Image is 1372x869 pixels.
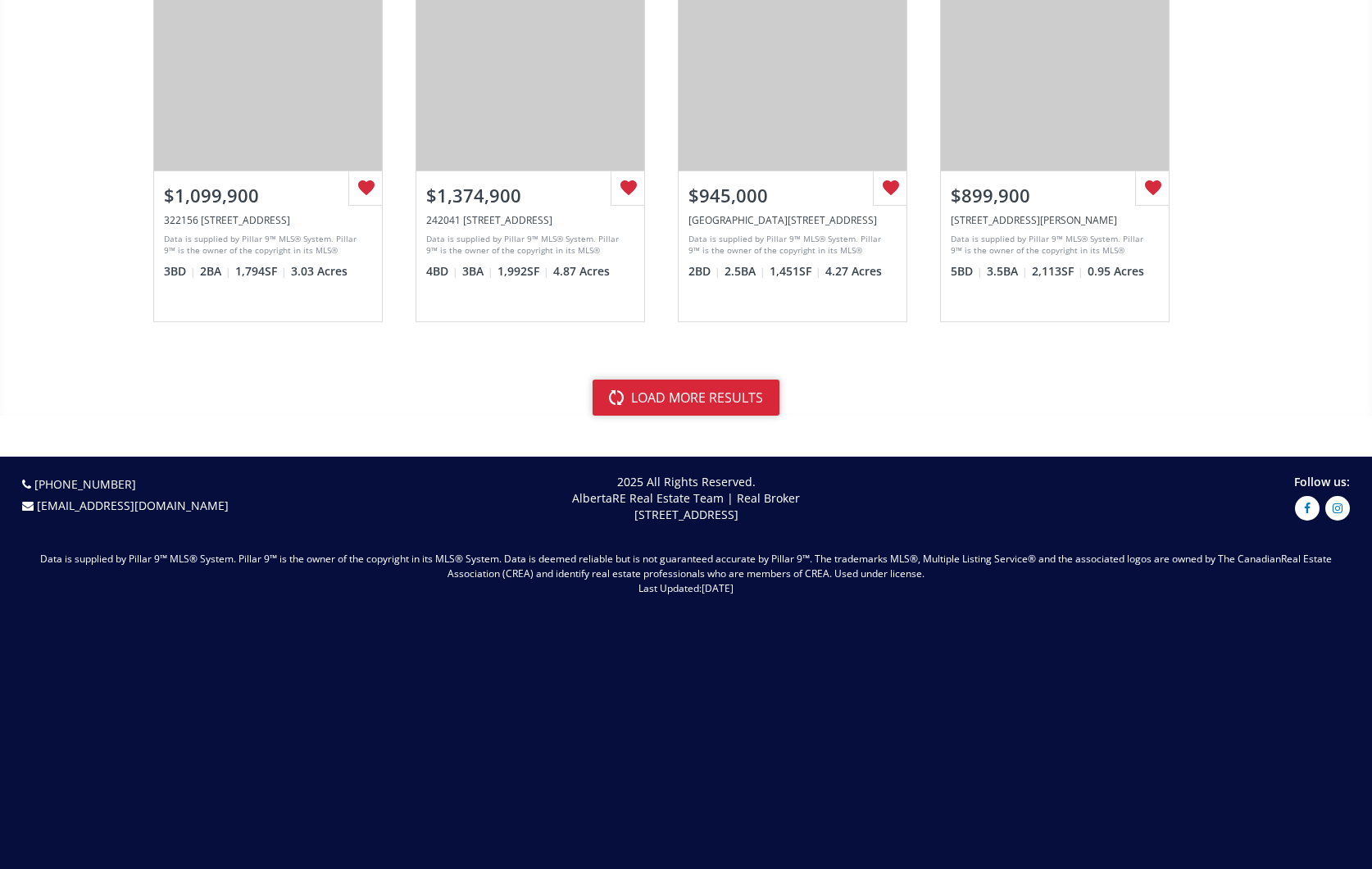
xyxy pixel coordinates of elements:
[40,552,1281,566] span: Data is supplied by Pillar 9™ MLS® System. Pillar 9™ is the owner of the copyright in its MLS® Sy...
[951,183,1159,208] div: $899,900
[426,263,458,280] span: 4 BD
[164,213,372,227] div: 322156 12 Street East #200, Rural Foothills County, AB T1S 3L7
[825,263,882,280] span: 4.27 Acres
[593,380,779,416] button: load more results
[497,263,549,280] span: 1,992 SF
[1088,263,1144,280] span: 0.95 Acres
[553,263,610,280] span: 4.87 Acres
[357,474,1015,523] p: 2025 All Rights Reserved. AlbertaRE Real Estate Team | Real Broker
[426,183,634,208] div: $1,374,900
[688,213,897,227] div: 229053 318 Avenue West, Rural Foothills County, AB T0L 1K0
[426,213,634,227] div: 242041 1100 Drive East, Rural Foothills County, AB T1S 4T4
[16,581,1356,596] p: Last Updated:
[164,233,368,257] div: Data is supplied by Pillar 9™ MLS® System. Pillar 9™ is the owner of the copyright in its MLS® Sy...
[291,263,348,280] span: 3.03 Acres
[951,233,1155,257] div: Data is supplied by Pillar 9™ MLS® System. Pillar 9™ is the owner of the copyright in its MLS® Sy...
[164,263,196,280] span: 3 BD
[1294,474,1350,489] span: Follow us:
[200,263,231,280] span: 2 BA
[725,263,766,280] span: 2.5 BA
[462,263,493,280] span: 3 BA
[426,233,630,257] div: Data is supplied by Pillar 9™ MLS® System. Pillar 9™ is the owner of the copyright in its MLS® Sy...
[634,507,738,522] span: [STREET_ADDRESS]
[1032,263,1084,280] span: 2,113 SF
[688,263,720,280] span: 2 BD
[34,476,136,492] a: [PHONE_NUMBER]
[702,581,734,595] span: [DATE]
[447,552,1332,580] span: Real Estate Association (CREA) and identify real estate professionals who are members of CREA. Us...
[987,263,1028,280] span: 3.5 BA
[688,233,893,257] div: Data is supplied by Pillar 9™ MLS® System. Pillar 9™ is the owner of the copyright in its MLS® Sy...
[951,263,983,280] span: 5 BD
[770,263,821,280] span: 1,451 SF
[37,498,229,513] a: [EMAIL_ADDRESS][DOMAIN_NAME]
[235,263,287,280] span: 1,794 SF
[951,213,1159,227] div: 178007 Priddis Meadows Place West, Rural Foothills County, AB T0L 1W0
[164,183,372,208] div: $1,099,900
[688,183,897,208] div: $945,000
